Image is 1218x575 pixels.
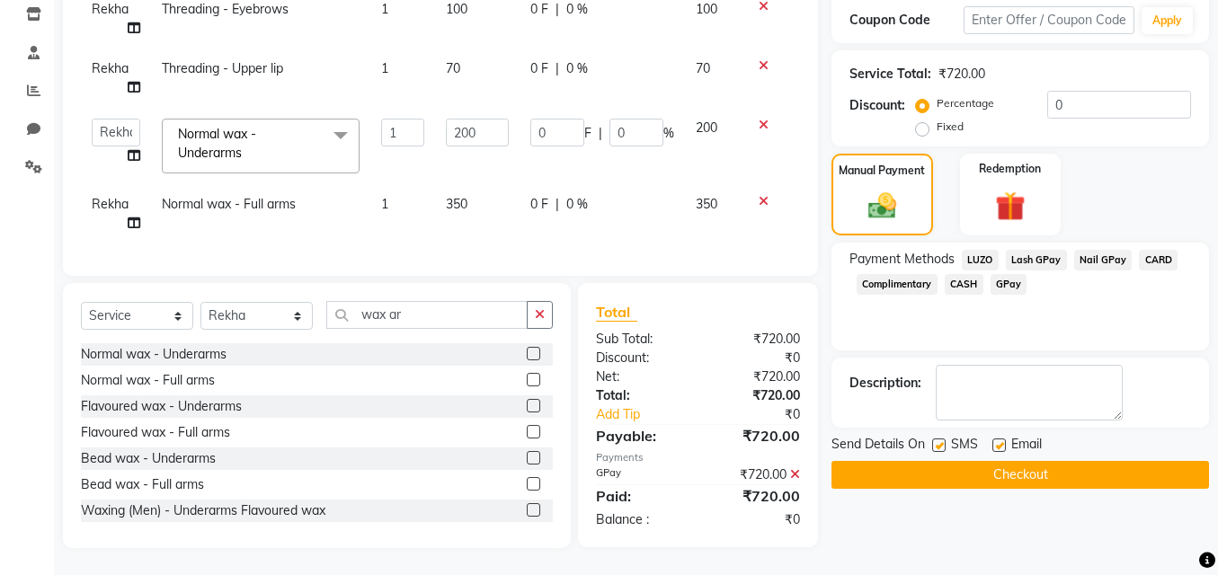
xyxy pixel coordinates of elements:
div: Net: [582,367,698,386]
span: 350 [696,196,717,212]
div: Service Total: [849,65,931,84]
span: Payment Methods [849,250,955,269]
div: Total: [582,386,698,405]
span: Normal wax - Underarms [178,126,256,161]
div: Paid: [582,485,698,507]
label: Fixed [937,119,964,135]
div: ₹720.00 [938,65,985,84]
span: LUZO [962,250,999,270]
span: % [663,124,674,143]
span: Total [596,303,637,322]
span: | [556,59,559,78]
span: 70 [446,60,460,76]
span: Rekha [92,1,129,17]
span: 0 % [566,195,588,214]
img: _gift.svg [986,188,1035,226]
div: ₹720.00 [698,367,813,386]
span: Lash GPay [1006,250,1067,270]
div: Sub Total: [582,330,698,349]
img: _cash.svg [859,190,905,222]
span: 1 [381,60,388,76]
span: CARD [1139,250,1178,270]
span: | [599,124,602,143]
div: ₹720.00 [698,425,813,447]
span: Normal wax - Full arms [162,196,296,212]
span: Complimentary [857,274,938,295]
span: Threading - Eyebrows [162,1,289,17]
div: Payments [596,450,800,465]
span: Nail GPay [1074,250,1133,270]
span: 1 [381,1,388,17]
button: Checkout [831,461,1209,489]
button: Apply [1142,7,1193,34]
span: 0 F [530,195,548,214]
div: GPay [582,465,698,484]
label: Percentage [937,95,994,111]
span: 200 [696,119,717,136]
div: Description: [849,374,921,393]
span: 0 F [530,59,548,78]
span: Rekha [92,196,129,212]
div: Balance : [582,510,698,529]
div: Discount: [582,349,698,367]
div: Discount: [849,96,905,115]
span: Email [1011,435,1042,457]
input: Enter Offer / Coupon Code [964,6,1134,34]
div: Bead wax - Full arms [81,475,204,494]
div: Coupon Code [849,11,964,30]
a: x [242,145,250,161]
div: ₹720.00 [698,485,813,507]
a: Add Tip [582,405,717,424]
input: Search or Scan [326,301,528,329]
span: CASH [945,274,983,295]
div: Flavoured wax - Underarms [81,397,242,416]
div: ₹720.00 [698,465,813,484]
div: Payable: [582,425,698,447]
span: F [584,124,591,143]
span: Send Details On [831,435,925,457]
div: Normal wax - Full arms [81,371,215,390]
span: 100 [446,1,467,17]
div: Flavoured wax - Full arms [81,423,230,442]
div: ₹720.00 [698,386,813,405]
span: 0 % [566,59,588,78]
div: ₹0 [698,349,813,367]
span: GPay [991,274,1027,295]
span: | [556,195,559,214]
span: 100 [696,1,717,17]
span: Rekha [92,60,129,76]
span: 350 [446,196,467,212]
label: Manual Payment [839,163,925,179]
div: ₹0 [698,510,813,529]
span: SMS [951,435,978,457]
div: Waxing (Men) - Underarms Flavoured wax [81,501,325,520]
div: Bead wax - Underarms [81,449,216,468]
span: 70 [696,60,710,76]
label: Redemption [979,161,1041,177]
span: 1 [381,196,388,212]
span: Threading - Upper lip [162,60,283,76]
div: ₹0 [717,405,813,424]
div: Normal wax - Underarms [81,345,227,364]
div: ₹720.00 [698,330,813,349]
